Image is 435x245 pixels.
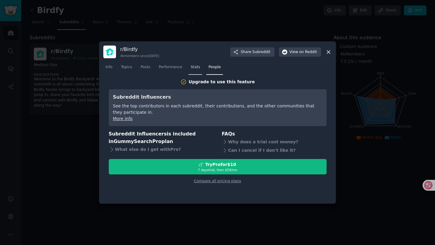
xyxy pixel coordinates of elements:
a: Stats [188,62,202,75]
button: ShareSubreddit [230,47,275,57]
a: Info [103,62,114,75]
div: See the top contributors in each subreddit, their contributions, and the other communities that t... [113,103,322,116]
h3: Subreddit Influencers is included in plan [109,130,214,145]
span: View [289,49,317,55]
button: Viewon Reddit [279,47,321,57]
div: 4k members since [DATE] [120,54,159,58]
span: Subreddit [253,49,270,55]
h3: FAQs [222,130,327,138]
h3: r/ Birdfy [120,46,159,52]
button: TryProfor$107 daystrial, then $59/mo [109,159,327,174]
span: on Reddit [299,49,317,55]
span: Topics [121,65,132,70]
a: People [206,62,223,75]
span: GummySearch Pro [114,138,161,144]
span: People [208,65,221,70]
div: Try Pro for $10 [205,161,236,168]
span: Posts [140,65,150,70]
a: More info [113,116,133,121]
span: Stats [191,65,200,70]
div: Upgrade to use this feature [189,79,255,85]
div: Can I cancel if I don't like it? [222,146,327,155]
a: Compare all pricing plans [194,179,241,183]
h3: Subreddit Influencers [113,94,322,101]
a: Topics [119,62,134,75]
a: Performance [156,62,184,75]
div: What else do I get with Pro ? [109,145,214,154]
img: Birdfy [103,46,116,58]
span: Info [105,65,112,70]
a: Posts [138,62,152,75]
span: Performance [159,65,182,70]
div: Why does a trial cost money? [222,138,327,146]
div: 7 days trial, then $ 59 /mo [109,168,326,172]
span: Share [241,49,270,55]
